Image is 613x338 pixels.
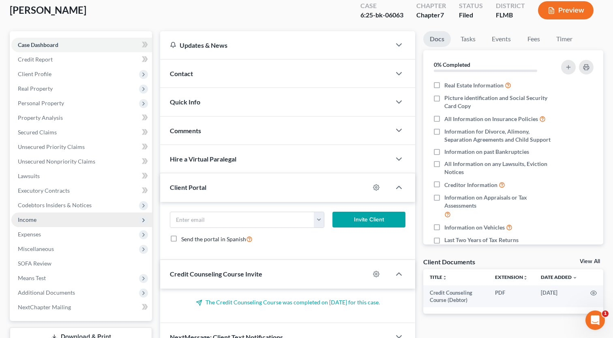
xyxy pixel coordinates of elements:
div: District [496,1,525,11]
div: Chapter [416,1,446,11]
span: Quick Info [170,98,200,106]
span: Client Profile [18,70,51,77]
a: Date Added expand_more [541,274,577,280]
a: Property Analysis [11,111,152,125]
a: Tasks [454,31,482,47]
span: Property Analysis [18,114,63,121]
span: Information on Vehicles [444,223,505,232]
div: Filed [459,11,483,20]
span: Means Test [18,274,46,281]
a: Unsecured Priority Claims [11,140,152,154]
span: Case Dashboard [18,41,58,48]
span: Send the portal in Spanish [181,236,246,242]
span: Credit Counseling Course Invite [170,270,262,278]
a: Titleunfold_more [430,274,447,280]
span: Creditor Information [444,181,497,189]
span: 1 [602,310,609,317]
button: Preview [538,1,594,19]
span: Picture identification and Social Security Card Copy [444,94,551,110]
a: Unsecured Nonpriority Claims [11,154,152,169]
span: Executory Contracts [18,187,70,194]
span: Miscellaneous [18,245,54,252]
button: Invite Client [332,212,405,228]
a: Fees [521,31,547,47]
a: Executory Contracts [11,183,152,198]
span: SOFA Review [18,260,51,267]
span: Information for Divorce, Alimony, Separation Agreements and Child Support [444,128,551,144]
a: SOFA Review [11,256,152,271]
a: Secured Claims [11,125,152,140]
a: Lawsuits [11,169,152,183]
span: All Information on any Lawsuits, Eviction Notices [444,160,551,176]
a: Extensionunfold_more [495,274,528,280]
a: Credit Report [11,52,152,67]
span: All Information on Insurance Policies [444,115,538,123]
td: [DATE] [534,285,584,308]
span: Information on Appraisals or Tax Assessments [444,193,551,210]
a: Timer [550,31,579,47]
i: unfold_more [442,275,447,280]
span: Expenses [18,231,41,238]
span: Unsecured Nonpriority Claims [18,158,95,165]
span: Secured Claims [18,129,57,136]
span: Additional Documents [18,289,75,296]
span: Hire a Virtual Paralegal [170,155,236,163]
i: expand_more [572,275,577,280]
span: Unsecured Priority Claims [18,143,85,150]
a: NextChapter Mailing [11,300,152,315]
p: The Credit Counseling Course was completed on [DATE] for this case. [170,298,405,306]
a: Case Dashboard [11,38,152,52]
div: Client Documents [423,257,475,266]
a: Docs [423,31,451,47]
span: Personal Property [18,100,64,106]
td: PDF [489,285,534,308]
span: Last Two Years of Tax Returns [444,236,519,244]
span: Contact [170,70,193,77]
span: 7 [440,11,444,19]
input: Enter email [170,212,314,227]
span: Real Property [18,85,53,92]
span: [PERSON_NAME] [10,4,86,16]
span: Information on past Bankruptcies [444,148,529,156]
iframe: Intercom live chat [585,310,605,330]
div: FLMB [496,11,525,20]
span: Client Portal [170,183,206,191]
div: 6:25-bk-06063 [360,11,403,20]
span: Comments [170,127,201,134]
div: Updates & News [170,41,381,49]
div: Chapter [416,11,446,20]
span: Codebtors Insiders & Notices [18,202,92,208]
span: Lawsuits [18,172,40,179]
span: Real Estate Information [444,81,504,89]
td: Credit Counseling Course (Debtor) [423,285,489,308]
div: Case [360,1,403,11]
a: View All [580,259,600,264]
strong: 0% Completed [434,61,470,68]
span: Income [18,216,36,223]
i: unfold_more [523,275,528,280]
span: NextChapter Mailing [18,304,71,310]
span: Credit Report [18,56,53,63]
a: Events [485,31,517,47]
div: Status [459,1,483,11]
